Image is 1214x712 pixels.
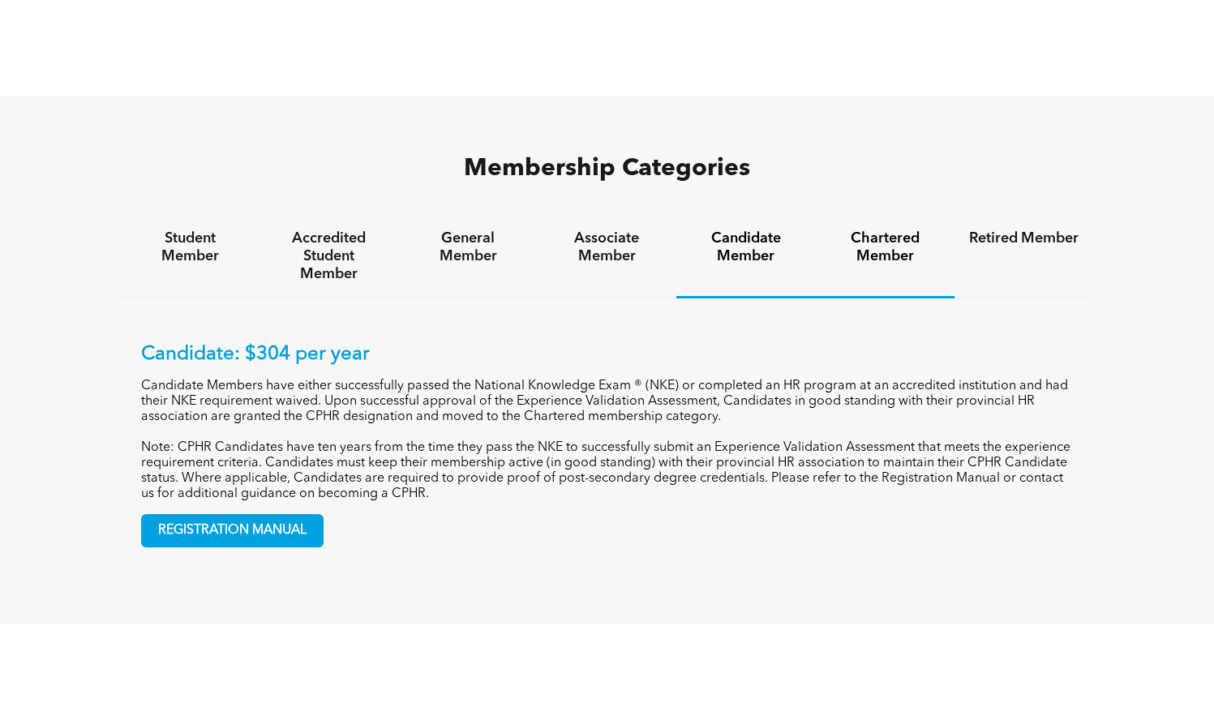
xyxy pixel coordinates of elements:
[141,343,1074,367] p: Candidate: $304 per year
[464,157,750,181] span: Membership Categories
[274,229,384,283] h4: Accredited Student Member
[141,514,324,547] a: REGISTRATION MANUAL
[141,440,1074,502] p: Note: CPHR Candidates have ten years from the time they pass the NKE to successfully submit an Ex...
[552,229,662,265] h4: Associate Member
[142,515,323,547] span: REGISTRATION MANUAL
[969,229,1079,247] h4: Retired Member
[830,229,940,265] h4: Chartered Member
[413,229,522,265] h4: General Member
[691,229,800,265] h4: Candidate Member
[135,229,245,265] h4: Student Member
[141,379,1074,425] p: Candidate Members have either successfully passed the National Knowledge Exam ® (NKE) or complete...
